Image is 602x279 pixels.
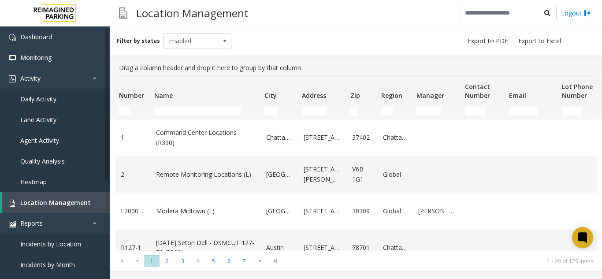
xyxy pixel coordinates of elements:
[378,103,413,119] td: Region Filter
[261,103,298,119] td: City Filter
[132,2,253,24] h3: Location Management
[509,91,526,100] span: Email
[121,206,145,216] a: L20000500
[20,74,41,82] span: Activity
[383,243,408,253] a: Chattanooga
[266,206,293,216] a: [GEOGRAPHIC_DATA]
[156,170,256,179] a: Remote Monitoring Locations (L)
[20,136,59,145] span: Agent Activity
[383,133,408,142] a: Chattanooga
[154,91,173,100] span: Name
[350,107,357,115] input: Zip Filter
[121,133,145,142] a: 1
[268,255,283,267] span: Go to the last page
[119,91,144,100] span: Number
[562,82,593,100] span: Lot Phone Number
[20,95,56,103] span: Daily Activity
[9,220,16,227] img: 'icon'
[154,107,241,115] input: Name Filter
[20,240,81,248] span: Incidents by Location
[418,206,456,216] a: [PERSON_NAME]
[266,133,293,142] a: Chattanooga
[2,192,110,213] a: Location Management
[9,55,16,62] img: 'icon'
[561,8,591,18] a: Logout
[121,170,145,179] a: 2
[266,243,293,253] a: Austin
[20,178,47,186] span: Heatmap
[119,107,130,115] input: Number Filter
[264,107,278,115] input: City Filter
[584,8,591,18] img: logout
[266,170,293,179] a: [GEOGRAPHIC_DATA]
[115,103,151,119] td: Number Filter
[302,107,327,115] input: Address Filter
[383,206,408,216] a: Global
[383,170,408,179] a: Global
[465,107,485,115] input: Contact Number Filter
[156,128,256,148] a: Command Center Locations (R390)
[381,91,402,100] span: Region
[151,103,261,119] td: Name Filter
[509,107,538,115] input: Email Filter
[117,37,160,45] label: Filter by status
[20,198,91,207] span: Location Management
[304,133,342,142] a: [STREET_ADDRESS]
[156,238,256,258] a: [DATE] Seton Dell - DSMCUT 127-51 (R390)
[190,255,206,267] span: Page 4
[304,206,342,216] a: [STREET_ADDRESS]
[156,206,256,216] a: Modera Midtown (L)
[9,75,16,82] img: 'icon'
[164,34,218,48] span: Enabled
[20,219,43,227] span: Reports
[464,35,512,47] button: Export to PDF
[175,255,190,267] span: Page 3
[515,35,565,47] button: Export to Excel
[381,107,393,115] input: Region Filter
[144,255,160,267] span: Page 1
[221,255,237,267] span: Page 6
[350,91,360,100] span: Zip
[115,60,597,76] div: Drag a column header and drop it here to group by that column
[298,103,347,119] td: Address Filter
[352,206,372,216] a: 30309
[347,103,378,119] td: Zip Filter
[518,37,561,45] span: Export to Excel
[20,33,52,41] span: Dashboard
[9,200,16,207] img: 'icon'
[413,103,461,119] td: Manager Filter
[352,243,372,253] a: 78701
[254,257,266,264] span: Go to the next page
[119,2,127,24] img: pageIcon
[465,82,490,100] span: Contact Number
[264,91,277,100] span: City
[20,260,75,269] span: Incidents by Month
[352,133,372,142] a: 37402
[302,91,326,100] span: Address
[304,243,342,253] a: [STREET_ADDRESS]
[110,76,602,251] div: Data table
[20,115,56,124] span: Lane Activity
[461,103,505,119] td: Contact Number Filter
[505,103,558,119] td: Email Filter
[160,255,175,267] span: Page 2
[304,164,342,184] a: [STREET_ADDRESS][PERSON_NAME]
[416,91,444,100] span: Manager
[237,255,252,267] span: Page 7
[9,34,16,41] img: 'icon'
[416,107,441,115] input: Manager Filter
[269,257,281,264] span: Go to the last page
[121,243,145,253] a: R127-1
[288,257,593,265] kendo-pager-info: 1 - 20 of 129 items
[562,107,582,115] input: Lot Phone Number Filter
[252,255,268,267] span: Go to the next page
[206,255,221,267] span: Page 5
[352,164,372,184] a: V6B 1G1
[468,37,508,45] span: Export to PDF
[20,53,52,62] span: Monitoring
[20,157,65,165] span: Quality Analysis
